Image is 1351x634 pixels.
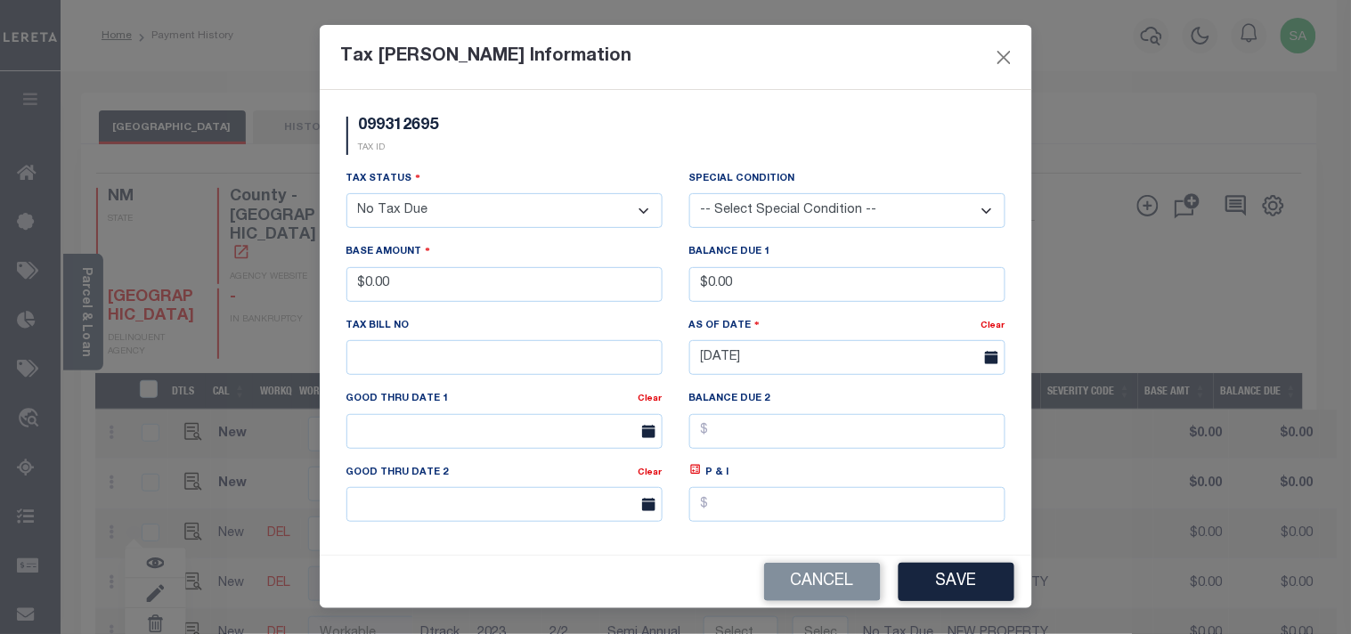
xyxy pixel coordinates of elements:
label: Base Amount [346,243,431,260]
input: $ [689,487,1005,522]
input: $ [689,267,1005,302]
a: Clear [639,394,663,403]
label: P & I [705,466,728,481]
label: Good Thru Date 1 [346,392,452,407]
label: Good Thru Date 2 [346,466,452,481]
input: $ [346,267,663,302]
h5: 099312695 [359,117,439,136]
p: TAX ID [359,142,439,155]
button: Save [899,563,1014,601]
a: Clear [981,321,1005,330]
button: Cancel [764,563,881,601]
label: Special Condition [689,172,795,187]
label: Tax Status [346,170,421,187]
label: Balance Due 2 [689,392,770,407]
label: Balance Due 1 [689,245,770,260]
label: As Of Date [689,317,761,334]
input: $ [689,414,1005,449]
a: Clear [639,468,663,477]
label: Tax Bill No [346,319,410,334]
